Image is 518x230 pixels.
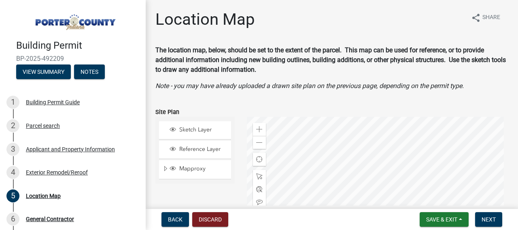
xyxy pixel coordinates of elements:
span: Save & Exit [426,216,457,223]
div: 6 [6,213,19,226]
span: Back [168,216,183,223]
span: Mapproxy [177,165,228,172]
button: Next [475,212,502,227]
h4: Building Permit [16,40,139,52]
div: 2 [6,119,19,132]
li: Mapproxy [159,160,231,179]
i: share [471,13,481,23]
button: Save & Exit [420,212,469,227]
img: Porter County, Indiana [16,9,133,31]
button: Notes [74,64,105,79]
div: 4 [6,166,19,179]
div: Find my location [253,153,266,166]
div: Reference Layer [168,146,228,154]
strong: The location map, below, should be set to the extent of the parcel. This map can be used for refe... [155,46,506,73]
div: Sketch Layer [168,126,228,134]
div: Zoom out [253,136,266,149]
span: Expand [162,165,168,174]
span: Share [482,13,500,23]
h1: Location Map [155,10,255,29]
div: General Contractor [26,216,74,222]
i: Note - you may have already uploaded a drawn site plan on the previous page, depending on the per... [155,82,464,90]
div: Building Permit Guide [26,99,80,105]
span: BP-2025-492209 [16,55,129,62]
div: Location Map [26,193,61,199]
div: Applicant and Property Information [26,146,115,152]
span: Next [482,216,496,223]
button: View Summary [16,64,71,79]
div: 5 [6,189,19,202]
button: Discard [192,212,228,227]
div: Mapproxy [168,165,228,173]
li: Sketch Layer [159,121,231,140]
wm-modal-confirm: Summary [16,69,71,75]
ul: Layer List [158,119,232,181]
wm-modal-confirm: Notes [74,69,105,75]
div: 1 [6,96,19,109]
div: Exterior Remodel/Reroof [26,170,88,175]
span: Reference Layer [177,146,228,153]
div: Zoom in [253,123,266,136]
span: Sketch Layer [177,126,228,133]
div: 3 [6,143,19,156]
div: Parcel search [26,123,60,129]
button: Back [161,212,189,227]
label: Site Plan [155,110,179,115]
li: Reference Layer [159,141,231,159]
button: shareShare [465,10,507,26]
